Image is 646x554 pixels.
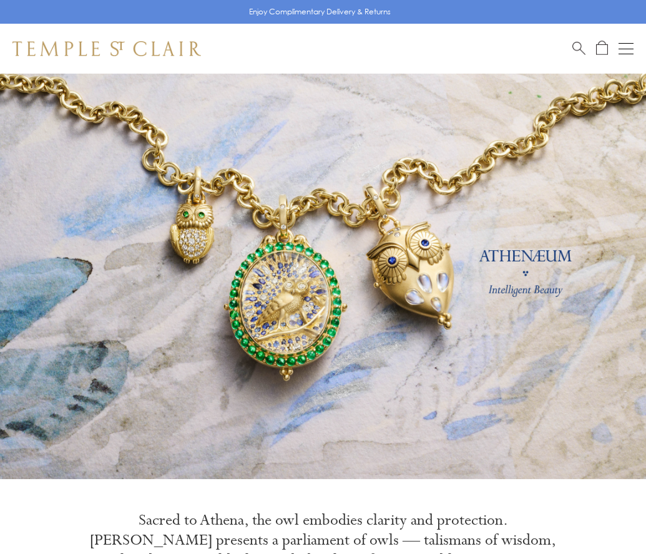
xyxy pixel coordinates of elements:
a: Search [572,41,585,56]
img: Temple St. Clair [12,41,201,56]
button: Open navigation [619,41,634,56]
a: Open Shopping Bag [596,41,608,56]
p: Enjoy Complimentary Delivery & Returns [249,6,391,18]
